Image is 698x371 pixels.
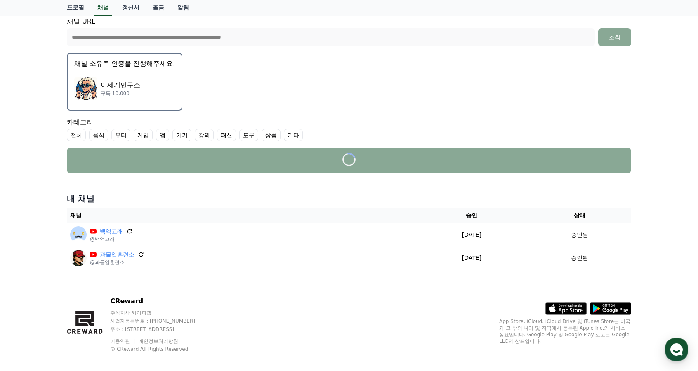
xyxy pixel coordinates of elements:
div: 조회 [601,33,628,41]
p: © CReward All Rights Reserved. [110,346,211,352]
p: 이세계연구소 [101,80,140,90]
a: 백억고래 [100,227,123,236]
a: 홈 [2,262,54,283]
div: 카테고리 [67,117,631,141]
a: 이용약관 [110,338,136,344]
label: 음식 [89,129,108,141]
label: 기타 [284,129,303,141]
p: [DATE] [419,254,525,262]
p: 사업자등록번호 : [PHONE_NUMBER] [110,318,211,324]
span: 설정 [127,274,137,281]
p: 승인됨 [571,231,588,239]
label: 전체 [67,129,86,141]
p: 구독 10,000 [101,90,140,97]
p: 주식회사 와이피랩 [110,309,211,316]
p: 주소 : [STREET_ADDRESS] [110,326,211,333]
p: [DATE] [419,231,525,239]
a: 과몰입훈련소 [100,250,134,259]
button: 채널 소유주 인증을 진행해주세요. 이세계연구소 이세계연구소 구독 10,000 [67,53,182,111]
th: 상태 [528,208,631,223]
p: 승인됨 [571,254,588,262]
label: 패션 [217,129,236,141]
label: 게임 [134,129,153,141]
label: 상품 [262,129,281,141]
h4: 내 채널 [67,193,631,205]
img: 백억고래 [70,226,87,243]
th: 채널 [67,208,415,223]
button: 조회 [598,28,631,46]
label: 앱 [156,129,169,141]
img: 이세계연구소 [74,77,97,100]
label: 도구 [239,129,258,141]
p: @백억고래 [90,236,133,243]
th: 승인 [415,208,528,223]
a: 개인정보처리방침 [139,338,178,344]
p: @과몰입훈련소 [90,259,144,266]
label: 강의 [195,129,214,141]
img: 과몰입훈련소 [70,250,87,266]
p: 채널 소유주 인증을 진행해주세요. [74,59,175,69]
p: CReward [110,296,211,306]
span: 홈 [26,274,31,281]
p: App Store, iCloud, iCloud Drive 및 iTunes Store는 미국과 그 밖의 나라 및 지역에서 등록된 Apple Inc.의 서비스 상표입니다. Goo... [499,318,631,345]
div: 채널 URL [67,17,631,46]
a: 대화 [54,262,106,283]
a: 설정 [106,262,158,283]
label: 기기 [172,129,191,141]
label: 뷰티 [111,129,130,141]
span: 대화 [75,275,85,281]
